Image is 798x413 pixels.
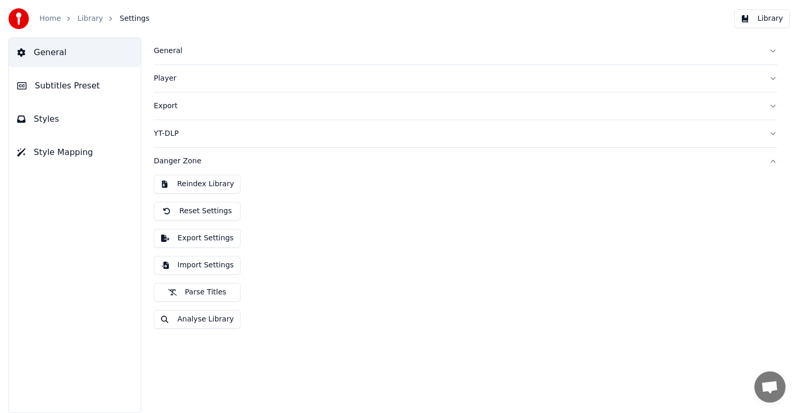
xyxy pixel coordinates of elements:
[154,175,777,337] div: Danger Zone
[154,93,777,120] button: Export
[9,105,141,134] button: Styles
[34,46,66,59] span: General
[34,113,59,125] span: Styles
[9,38,141,67] button: General
[154,46,761,56] div: General
[154,283,241,302] button: Parse Titles
[9,71,141,100] button: Subtitles Preset
[154,73,761,84] div: Player
[34,146,93,159] span: Style Mapping
[154,120,777,147] button: YT-DLP
[154,156,761,166] div: Danger Zone
[119,14,149,24] span: Settings
[154,65,777,92] button: Player
[39,14,150,24] nav: breadcrumb
[154,37,777,64] button: General
[154,202,241,221] button: Reset Settings
[154,148,777,175] button: Danger Zone
[39,14,61,24] a: Home
[734,9,790,28] button: Library
[754,371,786,403] div: Open chat
[154,101,761,111] div: Export
[154,310,241,329] button: Analyse Library
[77,14,103,24] a: Library
[154,229,241,248] button: Export Settings
[35,80,100,92] span: Subtitles Preset
[9,138,141,167] button: Style Mapping
[154,175,241,193] button: Reindex Library
[154,256,241,275] button: Import Settings
[8,8,29,29] img: youka
[154,128,761,139] div: YT-DLP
